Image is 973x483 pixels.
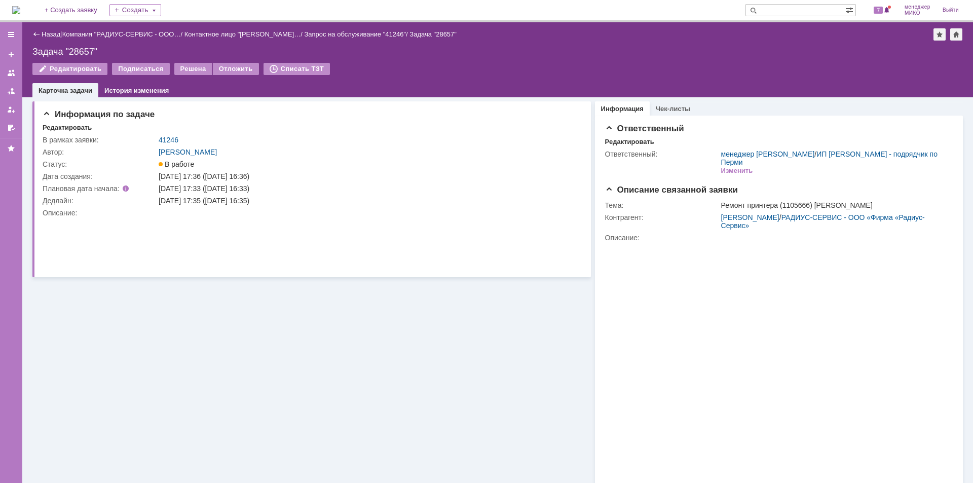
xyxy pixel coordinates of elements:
div: Контрагент: [605,213,719,221]
div: Создать [109,4,161,16]
a: Мои согласования [3,120,19,136]
div: [DATE] 17:35 ([DATE] 16:35) [159,197,575,205]
div: Ответственный: [605,150,719,158]
div: Задача "28657" [409,30,457,38]
div: Описание: [43,209,577,217]
div: / [304,30,409,38]
div: В рамках заявки: [43,136,157,144]
a: Создать заявку [3,47,19,63]
div: Редактировать [43,124,92,132]
a: Запрос на обслуживание "41246" [304,30,406,38]
div: Добавить в избранное [933,28,946,41]
div: Редактировать [605,138,654,146]
span: 7 [874,7,883,14]
div: Плановая дата начала: [43,184,144,193]
img: logo [12,6,20,14]
div: Дедлайн: [43,197,157,205]
div: Сделать домашней страницей [950,28,962,41]
div: / [184,30,305,38]
a: менеджер [PERSON_NAME] [721,150,815,158]
a: Карточка задачи [39,87,92,94]
a: Перейти на домашнюю страницу [12,6,20,14]
span: Ответственный [605,124,684,133]
div: [DATE] 17:33 ([DATE] 16:33) [159,184,575,193]
div: Статус: [43,160,157,168]
a: ИП [PERSON_NAME] - подрядчик по Перми [721,150,938,166]
div: Автор: [43,148,157,156]
a: Заявки на командах [3,65,19,81]
span: В работе [159,160,194,168]
a: Мои заявки [3,101,19,118]
a: Компания "РАДИУС-СЕРВИС - ООО… [62,30,181,38]
a: [PERSON_NAME] [159,148,217,156]
div: [DATE] 17:36 ([DATE] 16:36) [159,172,575,180]
div: Дата создания: [43,172,157,180]
div: / [721,150,948,166]
div: / [721,213,948,230]
a: Заявки в моей ответственности [3,83,19,99]
span: Описание связанной заявки [605,185,738,195]
span: МИКО [905,10,930,16]
span: менеджер [905,4,930,10]
div: | [60,30,62,38]
a: История изменения [104,87,169,94]
a: Чек-листы [656,105,690,113]
a: 41246 [159,136,178,144]
span: Информация по задаче [43,109,155,119]
a: Информация [601,105,644,113]
div: Тема: [605,201,719,209]
a: РАДИУС-СЕРВИС - ООО «Фирма «Радиус-Сервис» [721,213,925,230]
div: Задача "28657" [32,47,963,57]
span: Расширенный поиск [845,5,855,14]
a: [PERSON_NAME] [721,213,779,221]
div: / [62,30,184,38]
div: Ремонт принтера (1105666) [PERSON_NAME] [721,201,948,209]
a: Контактное лицо "[PERSON_NAME]… [184,30,301,38]
a: Назад [42,30,60,38]
div: Описание: [605,234,950,242]
div: Изменить [721,167,753,175]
